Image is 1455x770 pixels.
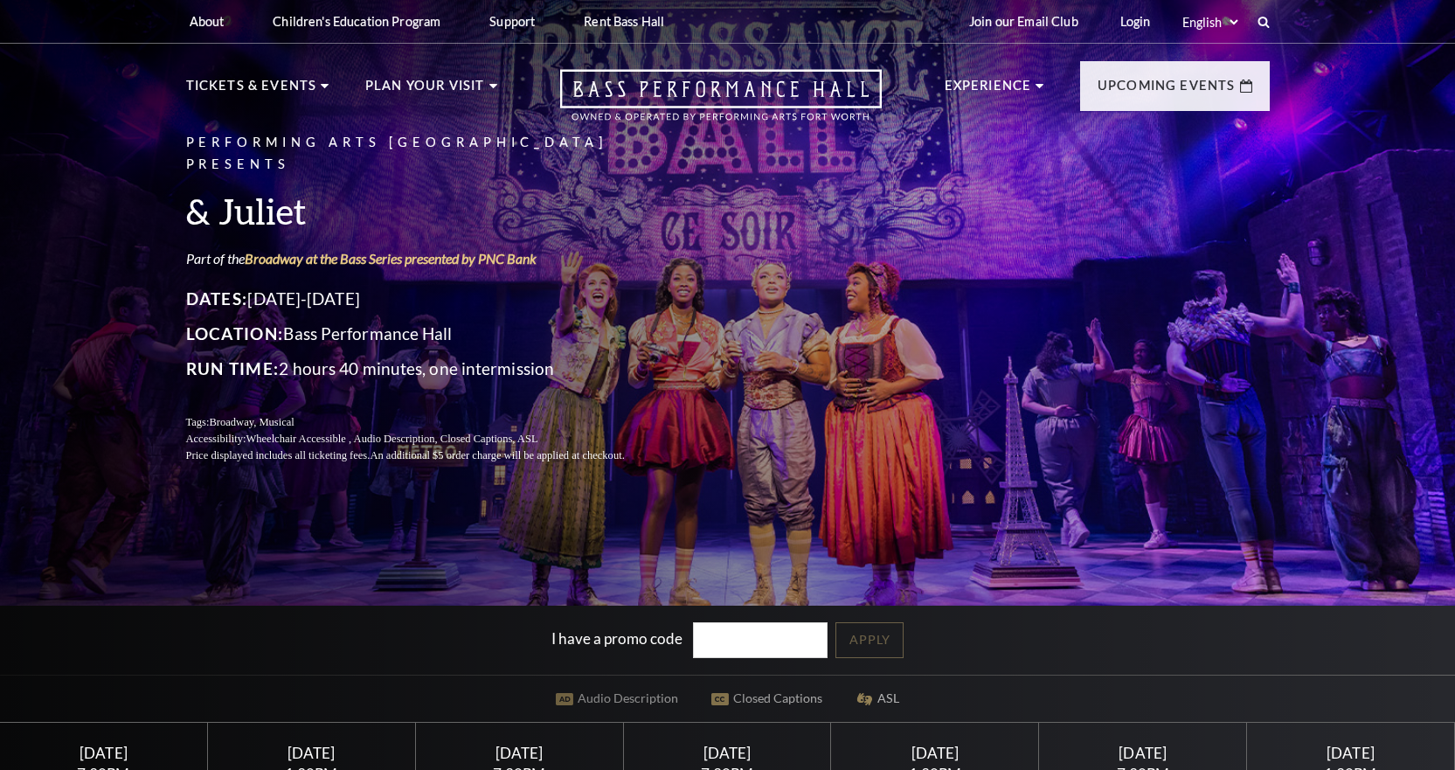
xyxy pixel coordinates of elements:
[1098,75,1236,107] p: Upcoming Events
[186,285,667,313] p: [DATE]-[DATE]
[246,433,537,445] span: Wheelchair Accessible , Audio Description, Closed Captions, ASL
[370,449,624,461] span: An additional $5 order charge will be applied at checkout.
[186,249,667,268] p: Part of the
[186,323,284,343] span: Location:
[186,414,667,431] p: Tags:
[186,355,667,383] p: 2 hours 40 minutes, one intermission
[229,744,394,762] div: [DATE]
[551,629,682,648] label: I have a promo code
[1179,14,1241,31] select: Select:
[186,189,667,233] h3: & Juliet
[1060,744,1225,762] div: [DATE]
[945,75,1032,107] p: Experience
[21,744,186,762] div: [DATE]
[186,431,667,447] p: Accessibility:
[186,132,667,176] p: Performing Arts [GEOGRAPHIC_DATA] Presents
[190,14,225,29] p: About
[186,447,667,464] p: Price displayed includes all ticketing fees.
[436,744,601,762] div: [DATE]
[245,250,537,267] a: Broadway at the Bass Series presented by PNC Bank
[1268,744,1433,762] div: [DATE]
[186,358,280,378] span: Run Time:
[365,75,485,107] p: Plan Your Visit
[186,320,667,348] p: Bass Performance Hall
[186,75,317,107] p: Tickets & Events
[584,14,664,29] p: Rent Bass Hall
[852,744,1017,762] div: [DATE]
[489,14,535,29] p: Support
[644,744,809,762] div: [DATE]
[209,416,294,428] span: Broadway, Musical
[273,14,440,29] p: Children's Education Program
[186,288,248,309] span: Dates:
